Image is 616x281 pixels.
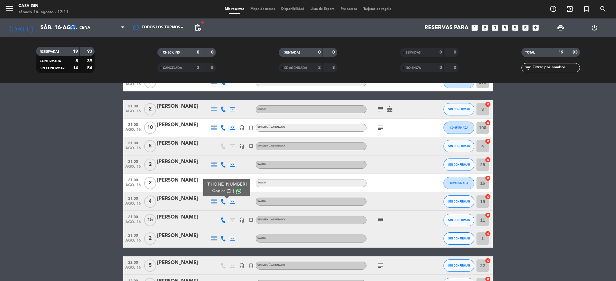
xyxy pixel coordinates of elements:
[532,64,580,71] input: Filtrar por nombre...
[444,232,474,245] button: SIN CONFIRMAR
[338,7,360,11] span: Pre-acceso
[257,145,285,147] span: Sin menú asignado
[57,24,65,31] i: arrow_drop_down
[284,66,307,70] span: RE AGENDADA
[144,177,156,189] span: 2
[5,4,14,13] i: menu
[201,21,205,24] span: fiber_manual_record
[40,60,61,63] span: CONFIRMADA
[440,66,442,70] strong: 0
[444,214,474,226] button: SIN CONFIRMAR
[448,218,470,222] span: SIN CONFIRMAR
[157,213,209,221] div: [PERSON_NAME]
[125,195,141,202] span: 21:00
[239,125,245,130] i: headset_mic
[454,66,457,70] strong: 0
[125,176,141,183] span: 21:00
[485,175,491,181] i: cancel
[573,50,579,54] strong: 93
[448,107,470,111] span: SIN CONFIRMAR
[485,258,491,264] i: cancel
[212,188,225,194] span: Copiar
[79,26,90,30] span: Cena
[125,239,141,246] span: ago. 16
[318,66,321,70] strong: 2
[125,220,141,227] span: ago. 16
[125,109,141,116] span: ago. 16
[318,50,321,54] strong: 0
[87,66,93,70] strong: 54
[444,259,474,272] button: SIN CONFIRMAR
[163,66,182,70] span: CANCELADA
[491,24,499,32] i: looks_3
[157,158,209,166] div: [PERSON_NAME]
[332,50,336,54] strong: 0
[125,82,141,89] span: ago. 16
[18,9,68,15] div: sábado 16. agosto - 17:11
[448,163,470,166] span: SIN CONFIRMAR
[448,264,470,267] span: SIN CONFIRMAR
[444,122,474,134] button: CONFIRMADA
[144,259,156,272] span: 5
[257,200,266,203] span: SALON
[406,51,421,54] span: SERVIDAS
[211,50,215,54] strong: 0
[360,7,395,11] span: Tarjetas de regalo
[583,5,590,13] i: turned_in_not
[163,51,180,54] span: CHECK INS
[257,163,266,166] span: SALON
[87,59,93,63] strong: 39
[125,128,141,135] span: ago. 16
[525,51,535,54] span: TOTAL
[18,3,68,9] div: Casa Gin
[450,181,468,185] span: CONFIRMADA
[481,24,489,32] i: looks_two
[424,24,468,31] span: Reservas para
[211,66,215,70] strong: 8
[222,7,247,11] span: Mis reservas
[144,159,156,171] span: 2
[450,126,468,129] span: CONFIRMADA
[471,24,479,32] i: looks_one
[125,231,141,239] span: 21:00
[485,231,491,237] i: cancel
[248,125,254,130] i: turned_in_not
[157,102,209,110] div: [PERSON_NAME]
[212,188,231,194] button: Copiarcontent_paste
[257,182,266,184] span: SALON
[444,103,474,115] button: SIN CONFIRMAR
[157,139,209,147] div: [PERSON_NAME]
[257,237,266,239] span: SALON
[485,138,491,144] i: cancel
[73,66,78,70] strong: 14
[501,24,509,32] i: looks_4
[558,50,563,54] strong: 19
[197,50,199,54] strong: 0
[157,259,209,267] div: [PERSON_NAME]
[87,49,93,54] strong: 93
[377,106,384,113] i: subject
[125,102,141,109] span: 21:00
[157,232,209,240] div: [PERSON_NAME]
[257,219,285,221] span: Sin menú asignado
[5,21,37,34] i: [DATE]
[485,157,491,163] i: cancel
[454,50,457,54] strong: 0
[444,159,474,171] button: SIN CONFIRMAR
[532,24,540,32] i: add_box
[248,143,254,149] i: turned_in_not
[239,217,245,223] i: headset_mic
[5,4,14,15] button: menu
[157,176,209,184] div: [PERSON_NAME]
[386,106,393,113] i: cake
[226,189,231,193] span: content_paste
[377,262,384,269] i: subject
[125,213,141,220] span: 21:00
[75,59,78,63] strong: 5
[125,259,141,266] span: 22:00
[257,81,266,83] span: SALON
[125,266,141,273] span: ago. 16
[485,120,491,126] i: cancel
[40,67,64,70] span: SIN CONFIRMAR
[233,188,234,194] span: |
